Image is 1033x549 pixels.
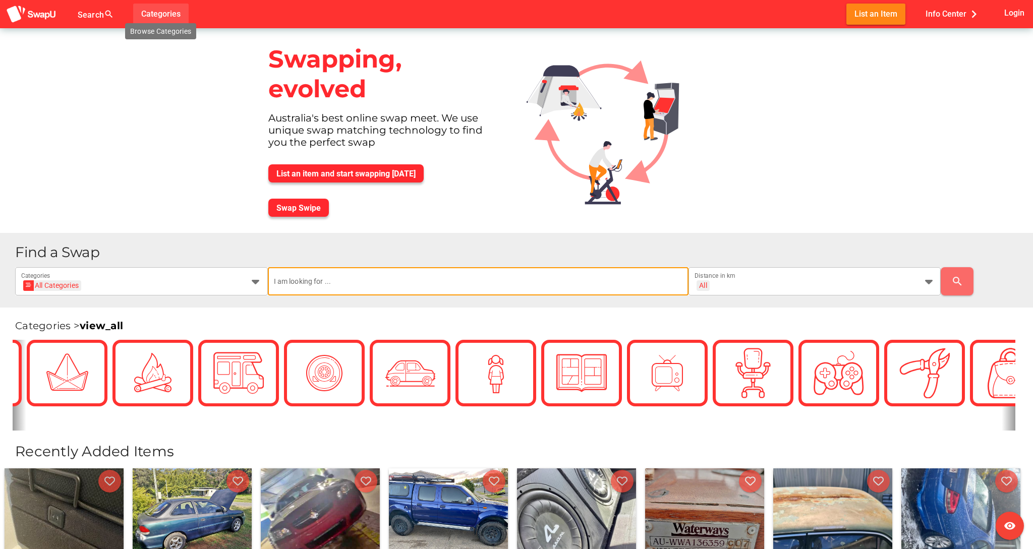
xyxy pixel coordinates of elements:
[133,9,189,18] a: Categories
[699,281,707,290] div: All
[917,4,990,24] button: Info Center
[1002,4,1027,22] button: Login
[268,199,329,217] button: Swap Swipe
[926,6,982,22] span: Info Center
[846,4,905,24] button: List an Item
[1004,520,1016,532] i: visibility
[260,36,510,112] div: Swapping, evolved
[15,245,1025,260] h1: Find a Swap
[141,6,181,22] span: Categories
[260,112,510,156] div: Australia's best online swap meet. We use unique swap matching technology to find you the perfect...
[854,7,897,21] span: List an Item
[80,320,123,332] a: view_all
[274,267,682,295] input: I am looking for ...
[126,8,138,20] i: false
[6,5,56,24] img: aSD8y5uGLpzPJLYTcYcjNu3laj1c05W5KWf0Ds+Za8uybjssssuu+yyyy677LKX2n+PWMSDJ9a87AAAAABJRU5ErkJggg==
[15,320,123,332] span: Categories >
[15,443,174,460] span: Recently Added Items
[276,203,321,213] span: Swap Swipe
[519,28,704,216] img: Graphic.svg
[951,275,963,287] i: search
[133,4,189,24] button: Categories
[276,169,416,178] span: List an item and start swapping [DATE]
[26,280,79,291] div: All Categories
[268,164,424,182] button: List an item and start swapping [DATE]
[966,7,982,22] i: chevron_right
[1004,6,1024,20] span: Login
